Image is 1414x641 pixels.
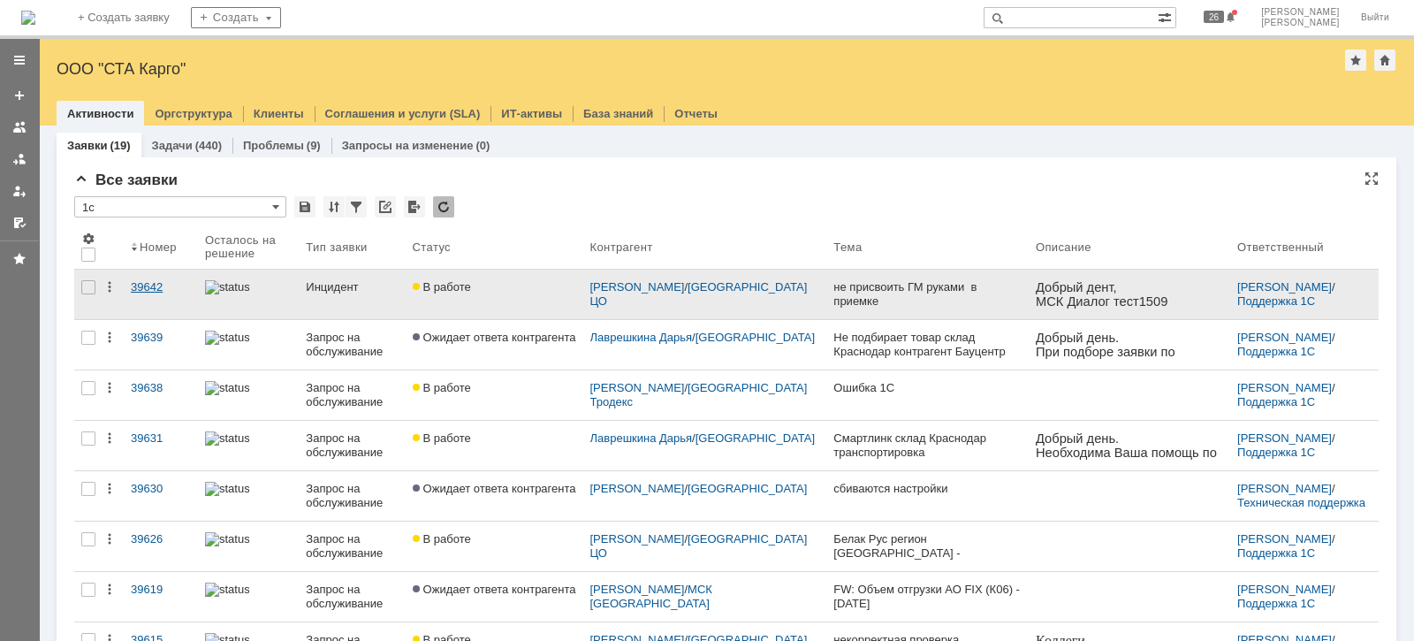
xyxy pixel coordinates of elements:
a: Не подбирает товар склад Краснодар контрагент Бауцентр [826,320,1029,370]
a: [GEOGRAPHIC_DATA] ЦО [590,280,811,308]
a: Запросы на изменение [342,139,474,152]
div: Экспорт списка [404,196,425,217]
a: Запрос на обслуживание [299,370,405,420]
a: Поддержка 1С [1237,597,1315,610]
div: Действия [103,381,117,395]
a: statusbar-60 (1).png [198,370,299,420]
div: Не подбирает товар склад Краснодар контрагент Бауцентр [833,331,1022,359]
a: Инцидент [299,270,405,319]
div: Действия [103,482,117,496]
a: Ожидает ответа контрагента [406,471,583,521]
div: ООО "СТА Карго" [57,60,1345,78]
a: Запрос на обслуживание [299,421,405,470]
span: 26 [1204,11,1224,23]
div: Действия [103,532,117,546]
div: 39642 [131,280,191,294]
span: [PERSON_NAME] [1261,18,1340,28]
span: Все заявки [74,172,178,188]
a: Запрос на обслуживание [299,522,405,571]
a: [PERSON_NAME] [1237,532,1332,546]
a: Мои заявки [5,177,34,205]
div: сбиваются настройки [833,482,1022,496]
div: Запрос на обслуживание [306,331,398,359]
a: [GEOGRAPHIC_DATA] [688,482,807,495]
div: / [1237,381,1372,409]
a: [PERSON_NAME] [1237,280,1332,294]
div: / [1237,331,1372,359]
div: Осталось на решение [205,233,277,260]
div: Контрагент [590,240,653,254]
a: Техническая поддержка [1237,496,1365,509]
span: Ожидает ответа контрагента [413,482,576,495]
a: Ожидает ответа контрагента [406,320,583,370]
a: [PERSON_NAME] [1237,431,1332,445]
a: Задачи [152,139,193,152]
a: Ошибка 1С [826,370,1029,420]
div: / [590,331,820,345]
a: [GEOGRAPHIC_DATA] Тродекс [590,381,811,408]
a: statusbar-100 (1).png [198,320,299,370]
div: Действия [103,583,117,597]
a: statusbar-100 (1).png [198,522,299,571]
img: statusbar-60 (1).png [205,381,249,395]
div: Сделать домашней страницей [1374,50,1395,71]
th: Тема [826,225,1029,270]
div: Тип заявки [306,240,367,254]
a: Поддержка 1С [1237,294,1315,308]
a: Перейти на домашнюю страницу [21,11,35,25]
a: Запрос на обслуживание [299,320,405,370]
th: Контрагент [583,225,827,270]
a: Клиенты [254,107,304,120]
a: [PERSON_NAME] [1237,482,1332,495]
img: statusbar-100 (1).png [205,482,249,496]
a: Поддержка 1С [1237,395,1315,408]
a: Запрос на обслуживание [299,572,405,622]
div: 39639 [131,331,191,345]
div: Запрос на обслуживание [306,482,398,510]
div: Запрос на обслуживание [306,532,398,561]
div: / [1237,482,1372,510]
a: Ожидает ответа контрагента [406,572,583,622]
div: На всю страницу [1365,172,1379,186]
th: Статус [406,225,583,270]
div: 39619 [131,583,191,597]
a: statusbar-100 (1).png [198,421,299,470]
div: Создать [191,7,281,28]
div: 39638 [131,381,191,395]
div: / [590,381,820,409]
span: В работе [413,532,471,546]
a: Поддержка 1С [1237,345,1315,358]
a: FW: Объем отгрузки АО FIX (К06) - [DATE] [826,572,1029,622]
a: 39619 [124,572,198,622]
a: Мои согласования [5,209,34,237]
div: / [1237,532,1372,561]
a: МСК [GEOGRAPHIC_DATA] [590,583,716,610]
span: Настройки [81,232,95,246]
div: Сортировка... [323,196,345,217]
div: Скопировать ссылку на список [375,196,396,217]
div: / [590,583,820,611]
a: 39631 [124,421,198,470]
a: Проблемы [243,139,304,152]
div: Ошибка 1С [833,381,1022,395]
a: Поддержка 1С [1237,546,1315,560]
a: [PERSON_NAME] [590,583,685,596]
img: statusbar-100 (1).png [205,280,249,294]
div: не присвоить ГМ руками в приемке [833,280,1022,309]
div: (9) [307,139,321,152]
div: Описание [1036,240,1091,254]
div: Запрос на обслуживание [306,583,398,611]
a: [PERSON_NAME] [1237,381,1332,394]
span: [PERSON_NAME] [1261,7,1340,18]
div: 39630 [131,482,191,496]
a: [GEOGRAPHIC_DATA] [696,431,815,445]
div: / [590,431,820,446]
a: [PERSON_NAME] [590,381,685,394]
div: (19) [110,139,130,152]
a: Лаврешкина Дарья [590,331,693,344]
div: Смартлинк склад Краснодар транспортировка [833,431,1022,460]
div: Белак Рус регион [GEOGRAPHIC_DATA] - интеграция [833,532,1022,561]
div: / [1237,431,1372,460]
a: Лаврешкина Дарья [590,431,693,445]
div: / [590,280,820,309]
